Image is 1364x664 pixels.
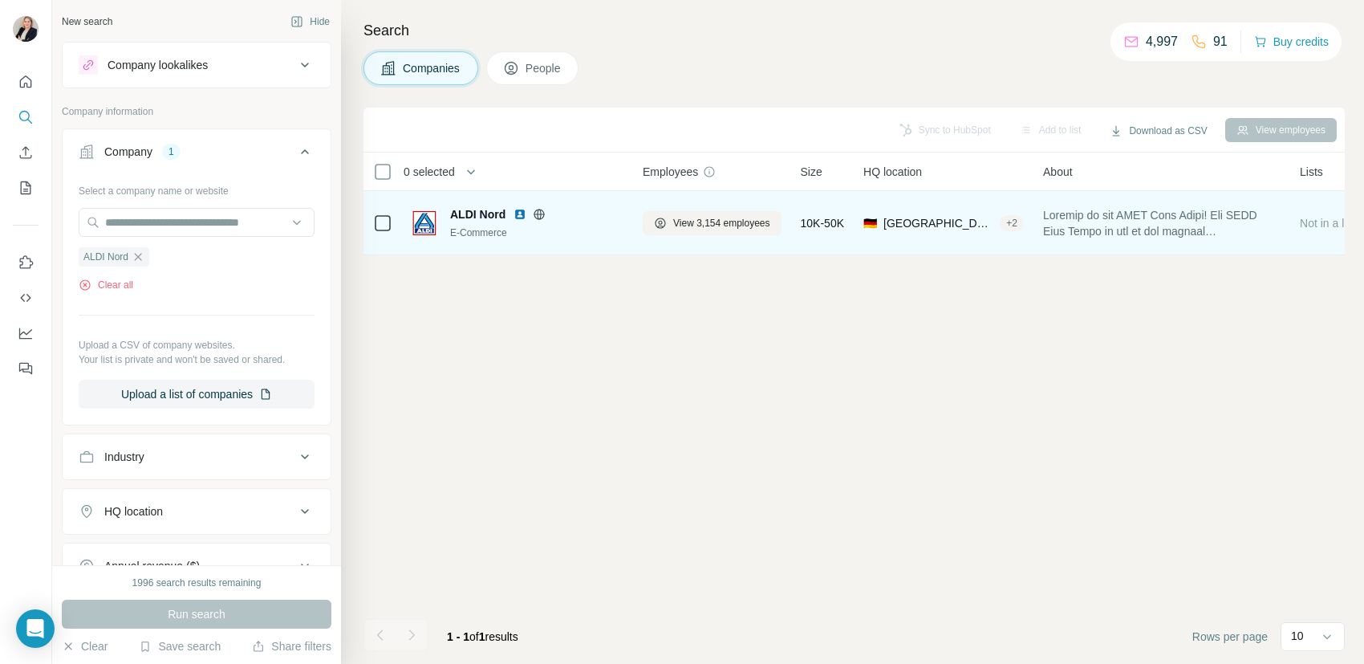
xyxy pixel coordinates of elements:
span: About [1043,164,1073,180]
button: Annual revenue ($) [63,547,331,585]
p: 91 [1213,32,1228,51]
button: Industry [63,438,331,476]
button: Save search [139,638,221,654]
img: Logo of ALDI Nord [412,210,437,236]
button: View 3,154 employees [643,211,781,235]
span: ALDI Nord [450,206,505,222]
div: + 2 [1000,216,1024,230]
button: Download as CSV [1098,119,1218,143]
span: 🇩🇪 [863,215,877,231]
div: New search [62,14,112,29]
span: Lists [1300,164,1323,180]
p: Company information [62,104,331,119]
span: Loremip do sit AMET Cons Adipi! Eli SEDD Eius Tempo in utl et dol magnaal enimadminimve quisno ex... [1043,207,1281,239]
button: Use Surfe API [13,283,39,312]
button: Use Surfe on LinkedIn [13,248,39,277]
h4: Search [363,19,1345,42]
span: View 3,154 employees [673,216,770,230]
div: 1996 search results remaining [132,576,262,590]
span: 0 selected [404,164,455,180]
span: 10K-50K [801,215,844,231]
button: My lists [13,173,39,202]
span: Size [801,164,822,180]
span: People [526,60,562,76]
p: 4,997 [1146,32,1178,51]
div: Industry [104,449,144,465]
span: of [469,630,479,643]
div: Open Intercom Messenger [16,609,55,648]
span: 1 [479,630,485,643]
div: E-Commerce [450,226,623,240]
span: [GEOGRAPHIC_DATA], [GEOGRAPHIC_DATA] [883,215,993,231]
span: Rows per page [1192,629,1268,645]
button: Company lookalikes [63,46,331,84]
p: 10 [1291,628,1304,644]
button: Company1 [63,132,331,177]
span: 1 - 1 [447,630,469,643]
span: Not in a list [1300,217,1355,230]
span: results [447,630,518,643]
button: Dashboard [13,319,39,348]
img: Avatar [13,16,39,42]
div: 1 [162,145,181,159]
div: Select a company name or website [79,177,315,198]
button: Buy credits [1254,31,1329,53]
img: LinkedIn logo [514,208,526,221]
button: Search [13,103,39,132]
p: Your list is private and won't be saved or shared. [79,352,315,367]
span: Companies [403,60,461,76]
button: Quick start [13,67,39,96]
button: HQ location [63,492,331,531]
span: HQ location [863,164,922,180]
button: Hide [279,10,341,34]
button: Clear all [79,278,133,292]
button: Enrich CSV [13,138,39,167]
p: Upload a CSV of company websites. [79,338,315,352]
div: HQ location [104,503,163,519]
div: Annual revenue ($) [104,558,200,574]
button: Feedback [13,354,39,383]
div: Company [104,144,152,160]
button: Share filters [252,638,331,654]
div: Company lookalikes [108,57,208,73]
span: ALDI Nord [83,250,128,264]
span: Employees [643,164,698,180]
button: Upload a list of companies [79,380,315,409]
button: Clear [62,638,108,654]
